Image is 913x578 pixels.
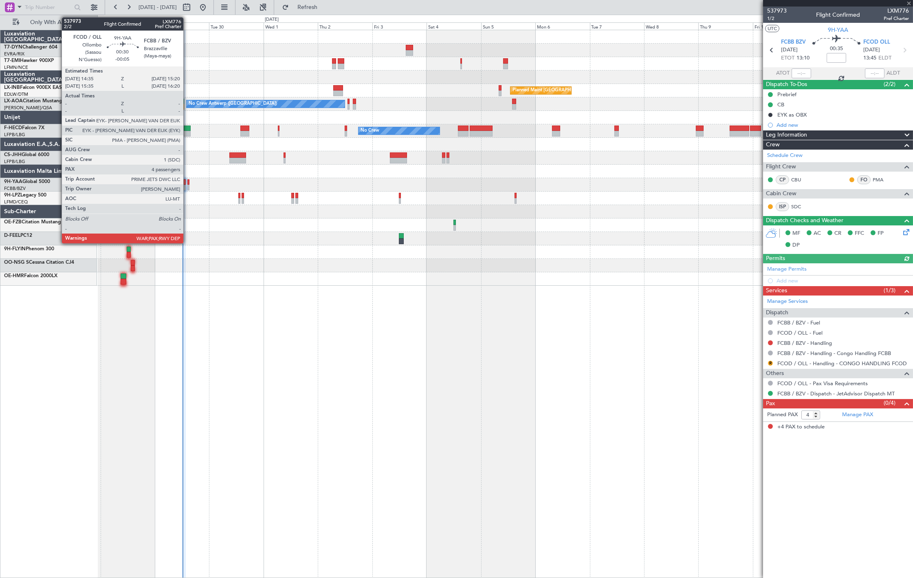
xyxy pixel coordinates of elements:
[855,229,864,238] span: FFC
[4,152,22,157] span: CS-JHH
[863,38,890,46] span: FCOD OLL
[777,91,796,98] div: Prebrief
[766,308,788,318] span: Dispatch
[4,132,25,138] a: LFPB/LBG
[4,99,62,104] a: LX-AOACitation Mustang
[776,202,789,211] div: ISP
[765,25,779,32] button: UTC
[427,22,481,30] div: Sat 4
[9,16,88,29] button: Only With Activity
[781,54,794,62] span: ETOT
[767,152,803,160] a: Schedule Crew
[4,233,32,238] a: D-FEELPC12
[4,179,50,184] a: 9H-YAAGlobal 5000
[777,340,832,346] a: FCBB / BZV - Handling
[766,399,775,408] span: Pax
[155,22,209,30] div: Mon 29
[842,411,873,419] a: Manage PAX
[101,22,155,30] div: Sun 28
[776,69,790,77] span: ATOT
[766,286,787,296] span: Services
[884,7,909,15] span: LXM776
[863,54,876,62] span: 13:45
[766,130,807,140] span: Leg Information
[513,84,641,97] div: Planned Maint [GEOGRAPHIC_DATA] ([GEOGRAPHIC_DATA])
[766,80,807,89] span: Dispatch To-Dos
[792,241,800,249] span: DP
[590,22,644,30] div: Tue 7
[264,22,318,30] div: Wed 1
[830,45,843,53] span: 00:35
[535,22,590,30] div: Mon 6
[777,329,823,336] a: FCOD / OLL - Fuel
[4,126,22,130] span: F-HECD
[4,45,22,50] span: T7-DYN
[4,260,29,265] span: OO-NSG S
[766,140,780,150] span: Crew
[4,105,52,111] a: [PERSON_NAME]/QSA
[796,54,810,62] span: 13:10
[884,399,895,407] span: (0/4)
[777,111,807,118] div: EYK as OBX
[777,350,891,357] a: FCBB / BZV - Handling - Congo Handling FCBB
[481,22,535,30] div: Sun 5
[828,26,848,34] span: 9H-YAA
[753,22,807,30] div: Fri 10
[4,51,24,57] a: EVRA/RIX
[265,16,279,23] div: [DATE]
[189,98,277,110] div: No Crew Antwerp ([GEOGRAPHIC_DATA])
[4,99,23,104] span: LX-AOA
[4,274,24,278] span: OE-HMR
[777,319,820,326] a: FCBB / BZV - Fuel
[766,369,784,378] span: Others
[4,233,20,238] span: D-FEEL
[834,229,841,238] span: CR
[4,126,44,130] a: F-HECDFalcon 7X
[4,274,57,278] a: OE-HMRFalcon 2000LX
[644,22,698,30] div: Wed 8
[698,22,752,30] div: Thu 9
[884,80,895,88] span: (2/2)
[767,298,808,306] a: Manage Services
[873,176,891,183] a: PMA
[4,64,28,71] a: LFMN/NCE
[4,152,49,157] a: CS-JHHGlobal 6000
[791,203,810,210] a: SDC
[792,229,800,238] span: MF
[766,216,843,225] span: Dispatch Checks and Weather
[887,69,900,77] span: ALDT
[4,193,20,198] span: 9H-LPZ
[290,4,325,10] span: Refresh
[777,101,784,108] div: CB
[372,22,427,30] div: Fri 3
[884,286,895,295] span: (1/3)
[21,20,86,25] span: Only With Activity
[814,229,821,238] span: AC
[777,390,895,397] a: FCBB / BZV - Dispatch - JetAdvisor Dispatch MT
[777,380,868,387] a: FCOD / OLL - Pax Visa Requirements
[278,1,327,14] button: Refresh
[4,58,54,63] a: T7-EMIHawker 900XP
[768,361,773,366] button: R
[766,189,796,199] span: Cabin Crew
[777,423,825,431] span: +4 PAX to schedule
[209,22,263,30] div: Tue 30
[4,247,26,251] span: 9H-FLYIN
[776,175,789,184] div: CP
[4,91,28,97] a: EDLW/DTM
[4,58,20,63] span: T7-EMI
[4,199,28,205] a: LFMD/CEQ
[767,7,787,15] span: 537973
[781,38,806,46] span: FCBB BZV
[4,159,25,165] a: LFPB/LBG
[4,193,46,198] a: 9H-LPZLegacy 500
[878,54,891,62] span: ELDT
[4,220,22,225] span: OE-FZB
[318,22,372,30] div: Thu 2
[4,247,54,251] a: 9H-FLYINPhenom 300
[4,45,57,50] a: T7-DYNChallenger 604
[25,1,72,13] input: Trip Number
[857,175,871,184] div: FO
[4,85,68,90] a: LX-INBFalcon 900EX EASy II
[4,179,22,184] span: 9H-YAA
